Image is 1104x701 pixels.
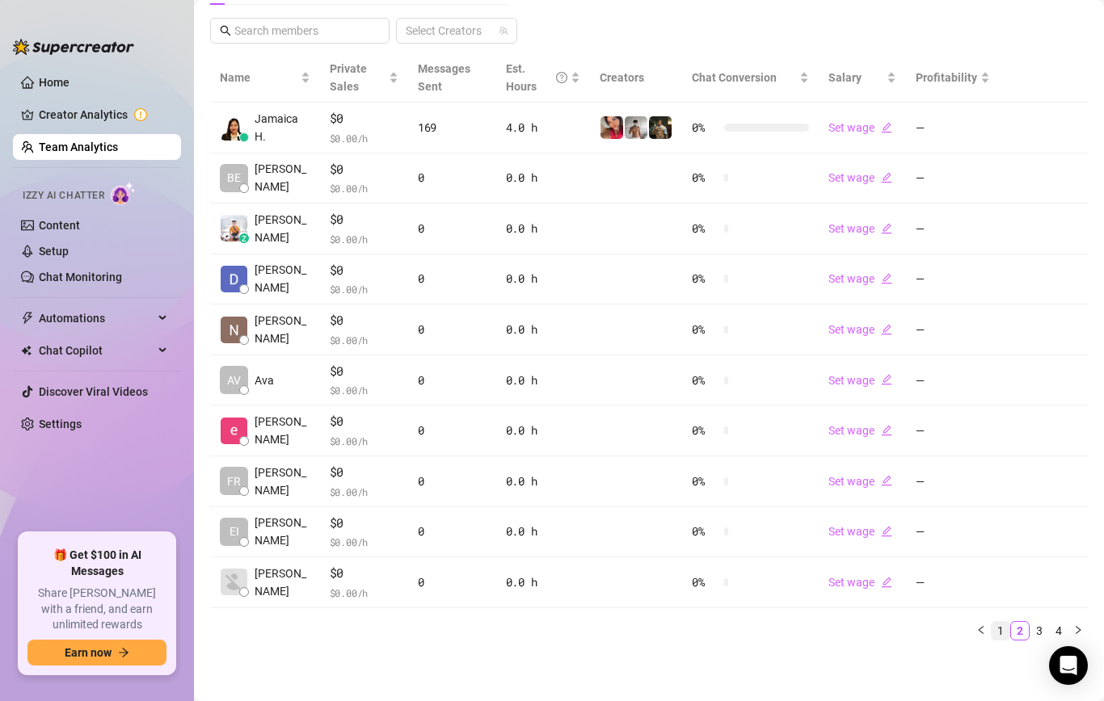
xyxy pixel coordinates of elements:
[906,557,1000,608] td: —
[971,621,991,640] li: Previous Page
[976,625,986,635] span: left
[881,122,892,133] span: edit
[499,26,508,36] span: team
[881,324,892,335] span: edit
[971,621,991,640] button: left
[39,102,168,128] a: Creator Analytics exclamation-circle
[330,281,398,297] span: $ 0.00 /h
[590,53,682,103] th: Creators
[506,422,580,439] div: 0.0 h
[881,475,892,486] span: edit
[906,507,1000,558] td: —
[221,317,247,343] img: Naomi Ochoa
[418,119,487,136] div: 169
[906,456,1000,507] td: —
[828,171,892,184] a: Set wageedit
[39,385,148,398] a: Discover Viral Videos
[330,362,398,381] span: $0
[234,22,367,40] input: Search members
[1030,621,1049,640] li: 3
[828,222,892,235] a: Set wageedit
[220,25,231,36] span: search
[906,304,1000,355] td: —
[330,412,398,431] span: $0
[418,422,487,439] div: 0
[227,472,241,490] span: FR
[828,121,892,134] a: Set wageedit
[992,622,1009,640] a: 1
[111,182,136,205] img: AI Chatter
[39,141,118,153] a: Team Analytics
[418,270,487,288] div: 0
[21,312,34,325] span: thunderbolt
[692,321,718,338] span: 0 %
[418,220,487,237] div: 0
[506,472,580,490] div: 0.0 h
[255,413,310,448] span: [PERSON_NAME]
[255,312,310,347] span: [PERSON_NAME]
[255,371,274,389] span: Ava
[828,576,892,589] a: Set wageedit
[255,514,310,549] span: [PERSON_NAME]
[506,523,580,540] div: 0.0 h
[692,169,718,187] span: 0 %
[13,39,134,55] img: logo-BBDzfeDw.svg
[330,210,398,229] span: $0
[418,472,487,490] div: 0
[39,338,154,363] span: Chat Copilot
[1049,646,1088,685] div: Open Intercom Messenger
[692,220,718,237] span: 0 %
[255,261,310,296] span: [PERSON_NAME]
[330,332,398,348] span: $ 0.00 /h
[1010,621,1030,640] li: 2
[230,523,239,540] span: EI
[39,245,69,258] a: Setup
[227,371,241,389] span: AV
[991,621,1010,640] li: 1
[1050,622,1068,640] a: 4
[330,534,398,550] span: $ 0.00 /h
[23,188,104,204] span: Izzy AI Chatter
[418,321,487,338] div: 0
[418,371,487,389] div: 0
[506,371,580,389] div: 0.0 h
[506,169,580,187] div: 0.0 h
[906,254,1000,305] td: —
[39,305,154,331] span: Automations
[330,109,398,128] span: $0
[625,116,647,139] img: aussieboy_j
[649,116,672,139] img: Tony
[330,231,398,247] span: $ 0.00 /h
[330,484,398,500] span: $ 0.00 /h
[330,160,398,179] span: $0
[881,172,892,183] span: edit
[881,273,892,284] span: edit
[828,323,892,336] a: Set wageedit
[881,577,892,588] span: edit
[828,475,892,488] a: Set wageedit
[906,103,1000,153] td: —
[239,233,249,243] div: z
[506,270,580,288] div: 0.0 h
[221,569,247,595] img: Derik Barron
[27,548,166,579] span: 🎁 Get $100 in AI Messages
[221,215,247,241] img: Jayson Roa
[916,71,977,84] span: Profitability
[1011,622,1029,640] a: 2
[600,116,623,139] img: Vanessa
[210,53,320,103] th: Name
[65,646,112,659] span: Earn now
[39,418,82,430] a: Settings
[418,169,487,187] div: 0
[828,525,892,538] a: Set wageedit
[255,211,310,246] span: [PERSON_NAME]
[692,270,718,288] span: 0 %
[255,110,310,145] span: Jamaica H.
[506,321,580,338] div: 0.0 h
[330,180,398,196] span: $ 0.00 /h
[330,130,398,146] span: $ 0.00 /h
[330,463,398,482] span: $0
[221,266,247,292] img: Davis Armbrust
[692,422,718,439] span: 0 %
[227,169,241,187] span: BE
